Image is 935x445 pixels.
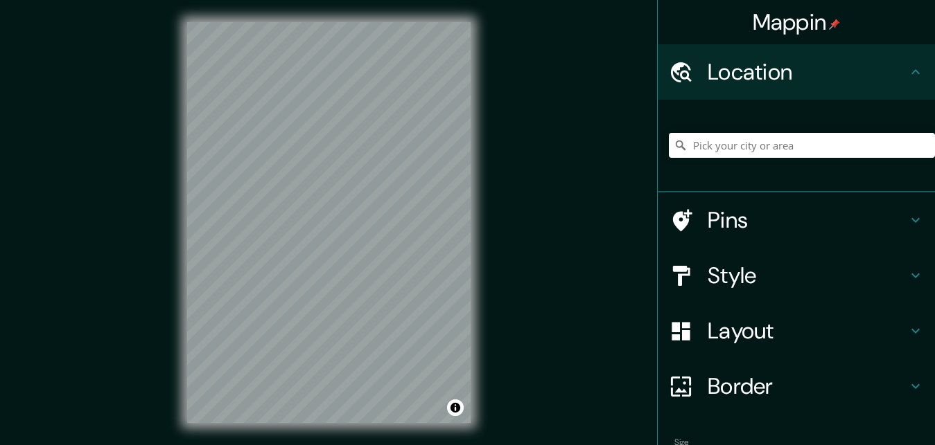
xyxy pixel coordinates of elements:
[187,22,471,423] canvas: Map
[669,133,935,158] input: Pick your city or area
[658,192,935,248] div: Pins
[658,358,935,414] div: Border
[658,303,935,358] div: Layout
[753,8,841,36] h4: Mappin
[708,317,907,345] h4: Layout
[447,399,464,416] button: Toggle attribution
[658,44,935,100] div: Location
[708,262,907,289] h4: Style
[708,58,907,86] h4: Location
[708,206,907,234] h4: Pins
[658,248,935,303] div: Style
[829,19,840,30] img: pin-icon.png
[708,372,907,400] h4: Border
